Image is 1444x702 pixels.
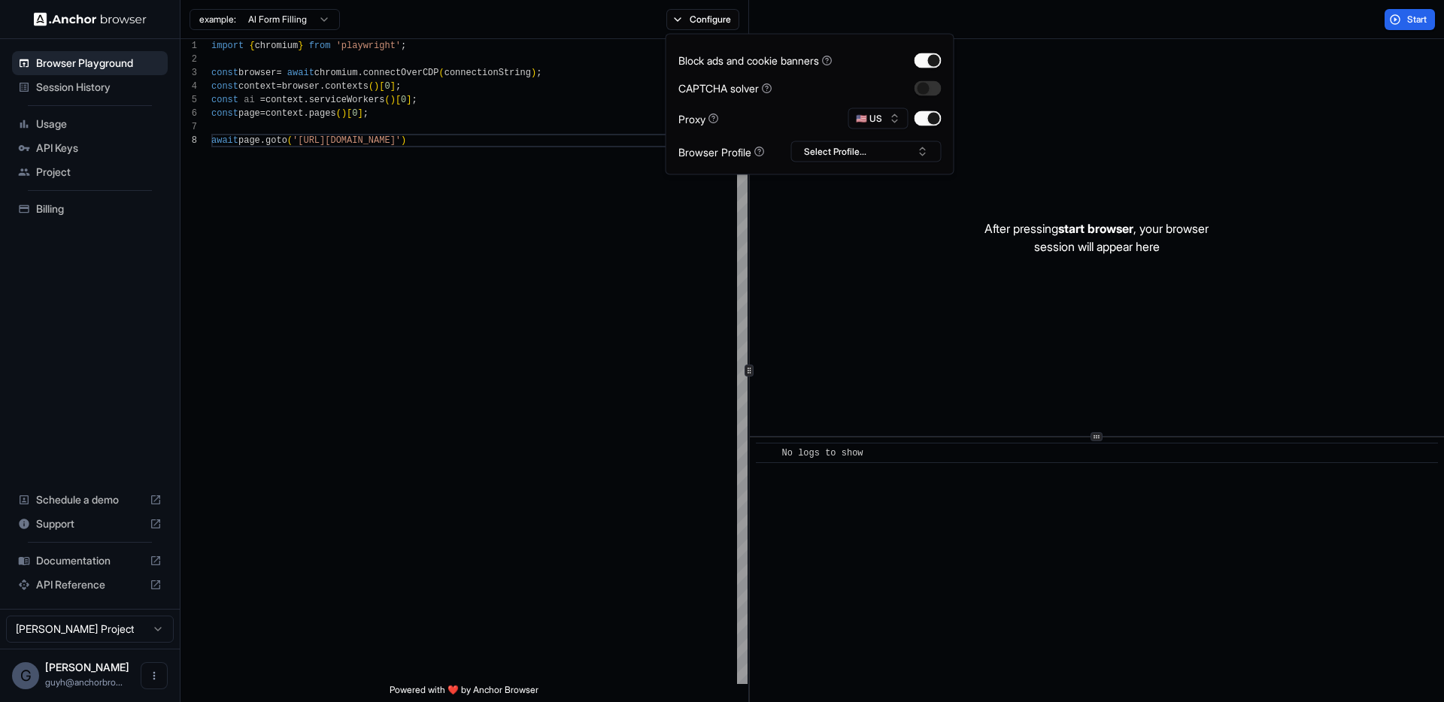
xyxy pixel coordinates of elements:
span: ] [390,81,396,92]
span: ​ [763,446,771,461]
span: ( [439,68,444,78]
span: ) [341,108,347,119]
span: await [211,135,238,146]
span: ; [412,95,417,105]
span: ai [244,95,254,105]
span: . [260,135,265,146]
span: ] [357,108,363,119]
div: 4 [180,80,197,93]
div: 3 [180,66,197,80]
div: Block ads and cookie banners [678,53,833,68]
span: { [249,41,254,51]
div: 8 [180,134,197,147]
span: ; [396,81,401,92]
span: . [303,108,308,119]
div: 5 [180,93,197,107]
span: ; [401,41,406,51]
span: ( [287,135,293,146]
div: API Keys [12,136,168,160]
span: context [265,95,303,105]
button: Start [1385,9,1435,30]
span: context [238,81,276,92]
span: ) [531,68,536,78]
div: Support [12,512,168,536]
span: = [260,95,265,105]
span: ( [384,95,390,105]
span: = [276,81,281,92]
div: Session History [12,75,168,99]
button: Select Profile... [791,141,942,162]
span: chromium [255,41,299,51]
span: [ [347,108,352,119]
span: No logs to show [782,448,863,458]
span: Documentation [36,553,144,568]
img: Anchor Logo [34,12,147,26]
span: Powered with ❤️ by Anchor Browser [390,684,538,702]
div: 7 [180,120,197,134]
span: start browser [1058,221,1133,236]
span: Billing [36,201,162,216]
span: pages [309,108,336,119]
span: = [276,68,281,78]
span: ; [363,108,369,119]
span: ; [536,68,541,78]
span: ) [374,81,379,92]
span: page [238,108,260,119]
span: 'playwright' [336,41,401,51]
div: Usage [12,112,168,136]
span: const [211,68,238,78]
div: Proxy [678,110,719,126]
span: Start [1407,14,1428,26]
span: chromium [314,68,358,78]
span: Support [36,516,144,531]
span: ( [336,108,341,119]
span: Usage [36,116,162,132]
span: browser [282,81,320,92]
button: 🇺🇸 US [848,108,909,129]
span: example: [199,14,236,26]
span: API Reference [36,577,144,592]
span: const [211,95,238,105]
span: = [260,108,265,119]
span: . [303,95,308,105]
span: page [238,135,260,146]
div: 2 [180,53,197,66]
div: Documentation [12,549,168,573]
div: CAPTCHA solver [678,80,772,96]
span: from [309,41,331,51]
div: Project [12,160,168,184]
span: Project [36,165,162,180]
span: serviceWorkers [309,95,385,105]
span: Session History [36,80,162,95]
span: context [265,108,303,119]
span: const [211,81,238,92]
span: [ [379,81,384,92]
div: Browser Playground [12,51,168,75]
span: browser [238,68,276,78]
span: ) [401,135,406,146]
span: } [298,41,303,51]
button: Configure [666,9,739,30]
span: Guy Hayou [45,661,129,673]
div: API Reference [12,573,168,597]
div: G [12,662,39,689]
span: '[URL][DOMAIN_NAME]' [293,135,401,146]
span: . [320,81,325,92]
span: guyh@anchorbrowser.io [45,676,123,688]
span: connectionString [444,68,531,78]
div: Billing [12,197,168,221]
span: 0 [401,95,406,105]
span: 0 [352,108,357,119]
span: 0 [384,81,390,92]
p: After pressing , your browser session will appear here [984,219,1209,256]
span: await [287,68,314,78]
div: 1 [180,39,197,53]
span: API Keys [36,141,162,156]
span: [ [396,95,401,105]
span: const [211,108,238,119]
button: Open menu [141,662,168,689]
span: . [357,68,363,78]
span: ( [369,81,374,92]
span: contexts [325,81,369,92]
span: import [211,41,244,51]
